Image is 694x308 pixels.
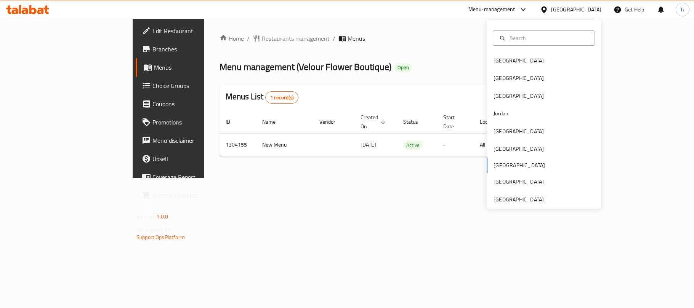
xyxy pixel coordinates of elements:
[443,113,465,131] span: Start Date
[136,212,155,222] span: Version:
[136,22,248,40] a: Edit Restaurant
[494,127,544,136] div: [GEOGRAPHIC_DATA]
[152,81,242,90] span: Choice Groups
[480,117,504,126] span: Locale
[136,77,248,95] a: Choice Groups
[262,34,330,43] span: Restaurants management
[226,117,240,126] span: ID
[154,63,242,72] span: Menus
[226,91,298,104] h2: Menus List
[319,117,345,126] span: Vendor
[394,64,412,71] span: Open
[437,133,474,156] td: -
[474,133,513,156] td: All
[494,109,508,118] div: Jordan
[152,99,242,109] span: Coupons
[152,45,242,54] span: Branches
[494,74,544,82] div: [GEOGRAPHIC_DATA]
[551,5,601,14] div: [GEOGRAPHIC_DATA]
[262,117,285,126] span: Name
[403,117,428,126] span: Status
[220,110,598,157] table: enhanced table
[494,145,544,153] div: [GEOGRAPHIC_DATA]
[136,131,248,150] a: Menu disclaimer
[394,63,412,72] div: Open
[136,58,248,77] a: Menus
[136,113,248,131] a: Promotions
[152,191,242,200] span: Grocery Checklist
[136,150,248,168] a: Upsell
[507,34,590,42] input: Search
[220,58,391,75] span: Menu management ( Velour Flower Boutique )
[468,5,515,14] div: Menu-management
[403,141,423,150] span: Active
[136,40,248,58] a: Branches
[253,34,330,43] a: Restaurants management
[136,168,248,186] a: Coverage Report
[333,34,335,43] li: /
[361,140,376,150] span: [DATE]
[136,232,185,242] a: Support.OpsPlatform
[494,92,544,100] div: [GEOGRAPHIC_DATA]
[136,95,248,113] a: Coupons
[361,113,388,131] span: Created On
[152,118,242,127] span: Promotions
[494,56,544,65] div: [GEOGRAPHIC_DATA]
[136,225,171,235] span: Get support on:
[681,5,684,14] span: h
[156,212,168,222] span: 1.0.0
[266,94,298,101] span: 1 record(s)
[220,34,546,43] nav: breadcrumb
[256,133,313,156] td: New Menu
[152,172,242,182] span: Coverage Report
[152,26,242,35] span: Edit Restaurant
[265,91,298,104] div: Total records count
[152,136,242,145] span: Menu disclaimer
[494,195,544,204] div: [GEOGRAPHIC_DATA]
[136,186,248,204] a: Grocery Checklist
[348,34,365,43] span: Menus
[494,177,544,186] div: [GEOGRAPHIC_DATA]
[152,154,242,163] span: Upsell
